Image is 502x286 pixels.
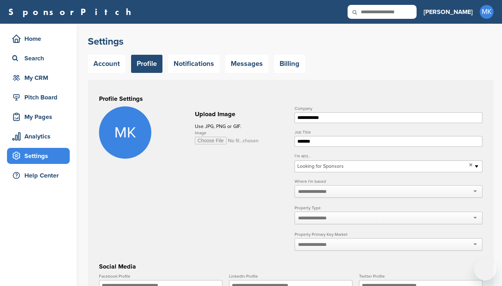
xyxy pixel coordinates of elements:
[295,206,482,210] label: Property Type
[229,274,352,278] label: LinkedIn Profile
[195,122,287,131] p: Use JPG, PNG or GIF.
[7,148,70,164] a: Settings
[295,130,482,134] label: Job Title
[10,71,70,84] div: My CRM
[8,7,136,16] a: SponsorPitch
[7,89,70,105] a: Pitch Board
[7,50,70,66] a: Search
[10,32,70,45] div: Home
[195,131,287,135] label: Image
[295,154,482,158] label: I’m a(n)...
[295,179,482,183] label: Where I'm based
[359,274,482,278] label: Twitter Profile
[297,162,466,171] span: Looking for Sponsors
[88,35,494,48] h2: Settings
[10,150,70,162] div: Settings
[10,91,70,104] div: Pitch Board
[7,167,70,183] a: Help Center
[295,232,482,236] label: Property Primary Key Market
[7,128,70,144] a: Analytics
[7,109,70,125] a: My Pages
[131,55,162,73] a: Profile
[99,106,151,159] span: MK
[99,274,222,278] label: Facebook Profile
[7,31,70,47] a: Home
[10,52,70,65] div: Search
[424,4,473,20] a: [PERSON_NAME]
[7,70,70,86] a: My CRM
[474,258,496,280] iframe: Button to launch messaging window
[274,55,305,73] a: Billing
[10,111,70,123] div: My Pages
[225,55,268,73] a: Messages
[99,94,482,104] h3: Profile Settings
[168,55,220,73] a: Notifications
[295,106,482,111] label: Company
[424,7,473,17] h3: [PERSON_NAME]
[99,262,482,271] h3: Social Media
[10,169,70,182] div: Help Center
[195,110,287,119] h2: Upload Image
[10,130,70,143] div: Analytics
[88,55,125,73] a: Account
[480,5,494,19] span: MK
